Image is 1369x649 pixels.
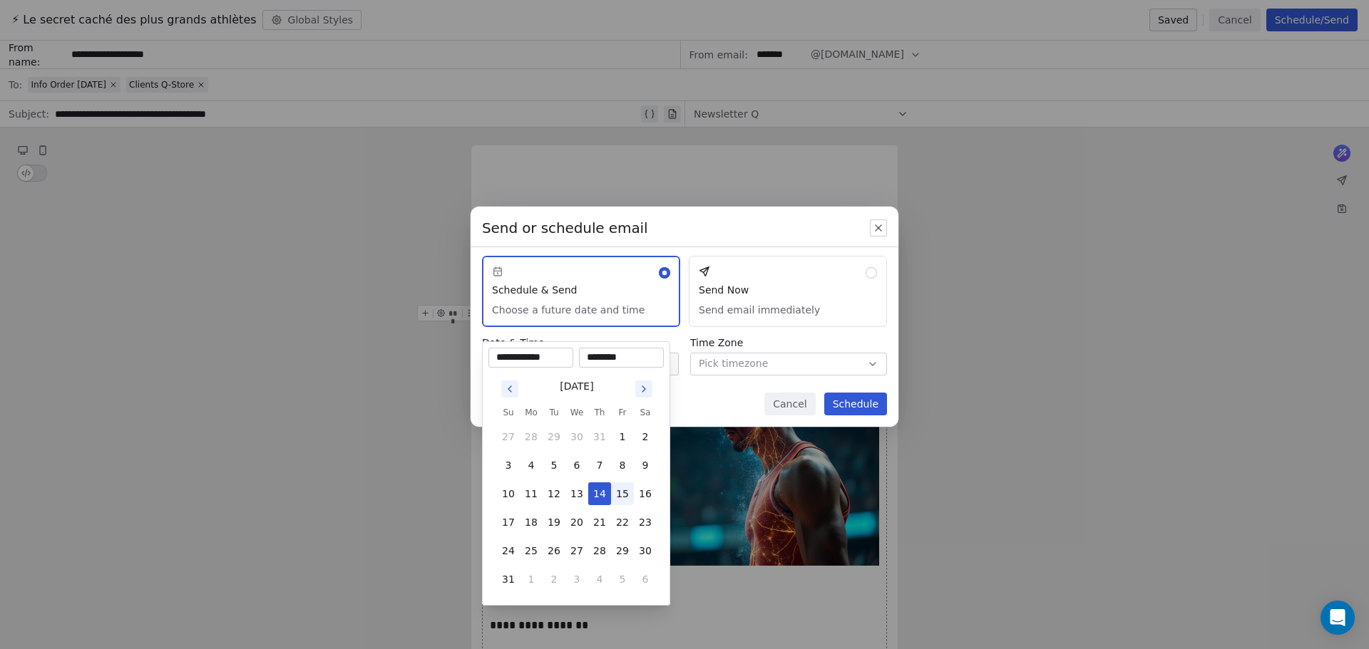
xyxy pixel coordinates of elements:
[497,405,520,420] th: Sunday
[611,425,634,448] button: 1
[497,454,520,477] button: 3
[497,511,520,534] button: 17
[497,539,520,562] button: 24
[565,539,588,562] button: 27
[500,379,520,399] button: Go to previous month
[634,482,657,505] button: 16
[634,539,657,562] button: 30
[634,511,657,534] button: 23
[565,568,588,591] button: 3
[543,425,565,448] button: 29
[634,454,657,477] button: 9
[588,482,611,505] button: 14
[520,568,543,591] button: 1
[565,482,588,505] button: 13
[543,539,565,562] button: 26
[588,454,611,477] button: 7
[588,539,611,562] button: 28
[520,511,543,534] button: 18
[543,482,565,505] button: 12
[520,405,543,420] th: Monday
[520,539,543,562] button: 25
[611,568,634,591] button: 5
[611,539,634,562] button: 29
[497,482,520,505] button: 10
[588,511,611,534] button: 21
[543,405,565,420] th: Tuesday
[565,425,588,448] button: 30
[634,379,654,399] button: Go to next month
[520,425,543,448] button: 28
[543,568,565,591] button: 2
[588,405,611,420] th: Thursday
[588,425,611,448] button: 31
[611,482,634,505] button: 15
[611,405,634,420] th: Friday
[520,454,543,477] button: 4
[520,482,543,505] button: 11
[565,454,588,477] button: 6
[565,511,588,534] button: 20
[634,425,657,448] button: 2
[565,405,588,420] th: Wednesday
[611,454,634,477] button: 8
[634,405,657,420] th: Saturday
[497,568,520,591] button: 31
[611,511,634,534] button: 22
[497,425,520,448] button: 27
[560,379,593,394] div: [DATE]
[588,568,611,591] button: 4
[634,568,657,591] button: 6
[543,511,565,534] button: 19
[543,454,565,477] button: 5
